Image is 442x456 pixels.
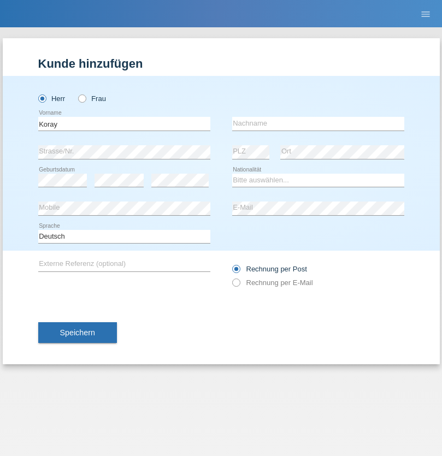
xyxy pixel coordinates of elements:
[38,57,404,70] h1: Kunde hinzufügen
[78,94,106,103] label: Frau
[420,9,431,20] i: menu
[232,279,313,287] label: Rechnung per E-Mail
[232,265,239,279] input: Rechnung per Post
[232,265,307,273] label: Rechnung per Post
[38,322,117,343] button: Speichern
[415,10,437,17] a: menu
[38,94,45,102] input: Herr
[38,94,66,103] label: Herr
[78,94,85,102] input: Frau
[232,279,239,292] input: Rechnung per E-Mail
[60,328,95,337] span: Speichern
